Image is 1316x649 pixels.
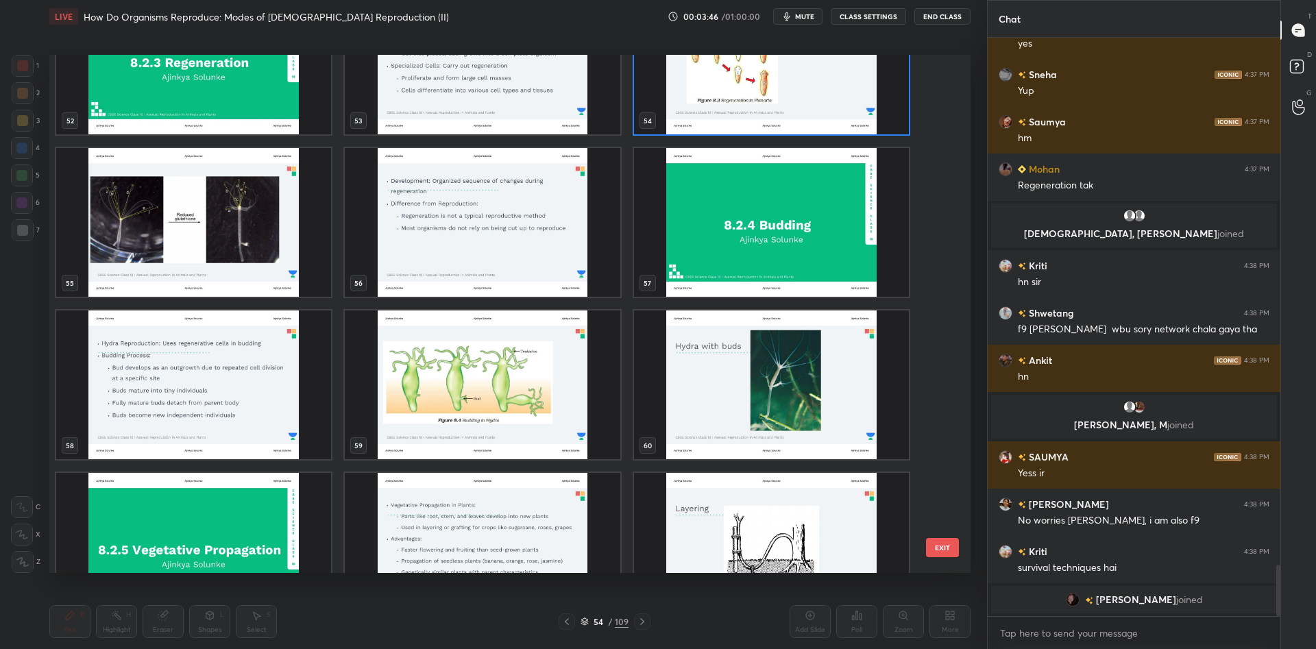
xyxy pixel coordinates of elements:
p: Chat [988,1,1032,37]
div: 4 [11,137,40,159]
img: no-rating-badge.077c3623.svg [1085,597,1093,604]
span: mute [795,12,814,21]
p: [DEMOGRAPHIC_DATA], [PERSON_NAME] [999,228,1269,239]
img: no-rating-badge.077c3623.svg [1018,357,1026,365]
h6: Sneha [1026,67,1057,82]
div: 4:37 PM [1245,165,1269,173]
img: 1759748860KFHT92.pdf [56,473,331,622]
img: 39e1ac8c4bea4eedb6a201e5c735c32f.jpg [999,68,1012,82]
div: 1 [12,55,39,77]
img: 1759748860KFHT92.pdf [634,310,909,459]
img: fd75d6bb7d674bfe97bb2d84e191e7c1.jpg [999,115,1012,129]
span: joined [1176,594,1203,605]
img: iconic-dark.1390631f.png [1215,71,1242,79]
img: 1759748860KFHT92.pdf [634,148,909,297]
div: Yup [1018,84,1269,98]
img: bf1e2fa48d04411e89484db3b4954396.jpg [999,306,1012,320]
div: hm [1018,132,1269,145]
div: 4:37 PM [1245,71,1269,79]
h6: Mohan [1026,162,1060,176]
span: joined [1217,227,1244,240]
h6: SAUMYA [1026,450,1069,464]
span: joined [1167,418,1194,431]
div: yes [1018,37,1269,51]
img: 3fb62661a9164020a231959226fdb5b5.jpg [1066,593,1080,607]
div: Z [12,551,40,573]
img: no-rating-badge.077c3623.svg [1018,310,1026,317]
div: f9 [PERSON_NAME] wbu sory network chala gaya tha [1018,323,1269,336]
img: default.png [1123,209,1136,223]
img: iconic-dark.1390631f.png [1215,118,1242,126]
img: cbe43a4beecc466bb6eb95ab0da6df8b.jpg [999,259,1012,273]
img: 1759748860KFHT92.pdf [56,148,331,297]
div: 109 [615,615,629,628]
img: default.png [1123,400,1136,414]
h6: Kriti [1026,544,1047,559]
div: 4:38 PM [1244,309,1269,317]
span: [PERSON_NAME] [1096,594,1176,605]
button: EXIT [926,538,959,557]
div: No worries [PERSON_NAME], i am also f9 [1018,514,1269,528]
p: [PERSON_NAME], M [999,419,1269,430]
div: 4:38 PM [1244,356,1269,365]
img: no-rating-badge.077c3623.svg [1018,119,1026,126]
h4: How Do Organisms Reproduce: Modes of [DEMOGRAPHIC_DATA] Reproduction (II) [84,10,449,23]
div: grid [49,55,947,573]
img: d852b2e9e7f14060886b20679a33e111.jpg [999,354,1012,367]
div: Yess ir [1018,467,1269,480]
button: End Class [914,8,971,25]
img: no-rating-badge.077c3623.svg [1018,262,1026,270]
div: / [608,617,612,626]
h6: Kriti [1026,258,1047,273]
img: no-rating-badge.077c3623.svg [1018,71,1026,79]
img: Learner_Badge_beginner_1_8b307cf2a0.svg [1018,165,1026,173]
button: mute [773,8,822,25]
div: 7 [12,219,40,241]
h6: Ankit [1026,353,1052,367]
h6: Shwetang [1026,306,1074,320]
div: 4:38 PM [1244,262,1269,270]
p: G [1306,88,1312,98]
img: no-rating-badge.077c3623.svg [1018,454,1026,461]
p: T [1308,11,1312,21]
div: 4:38 PM [1244,548,1269,556]
div: 3 [12,110,40,132]
div: 4:38 PM [1244,500,1269,509]
div: hn sir [1018,275,1269,289]
img: 6b0fccd259fa47c383fc0b844a333e12.jpg [999,162,1012,176]
div: survival techniques hai [1018,561,1269,575]
img: no-rating-badge.077c3623.svg [1018,548,1026,556]
img: iconic-dark.1390631f.png [1214,356,1241,365]
div: hn [1018,370,1269,384]
button: CLASS SETTINGS [831,8,906,25]
img: 1759748860KFHT92.pdf [345,473,620,622]
div: grid [988,38,1280,616]
div: Regeneration tak [1018,179,1269,193]
div: 4:37 PM [1245,118,1269,126]
img: cbe43a4beecc466bb6eb95ab0da6df8b.jpg [999,545,1012,559]
div: 6 [11,192,40,214]
h6: [PERSON_NAME] [1026,497,1109,511]
div: 5 [11,164,40,186]
img: 1759748860KFHT92.pdf [634,473,909,622]
h6: Saumya [1026,114,1066,129]
div: 4:38 PM [1244,453,1269,461]
img: dd533b3cba714d5d92279f7d0f30e1f9.jpg [999,450,1012,464]
img: default.png [1132,209,1146,223]
div: X [11,524,40,546]
img: 49f8c2db91e344f29677222b893e707f.jpg [999,498,1012,511]
img: 1759748860KFHT92.pdf [56,310,331,459]
p: D [1307,49,1312,60]
div: LIVE [49,8,78,25]
img: iconic-dark.1390631f.png [1214,453,1241,461]
img: no-rating-badge.077c3623.svg [1018,501,1026,509]
div: 2 [12,82,40,104]
div: C [11,496,40,518]
img: 1759748860KFHT92.pdf [345,148,620,297]
div: 54 [592,617,605,626]
img: 1759748860KFHT92.pdf [345,310,620,459]
img: 45d2a28b74814e4fa1f7f9c17f837de5.jpg [1132,400,1146,414]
